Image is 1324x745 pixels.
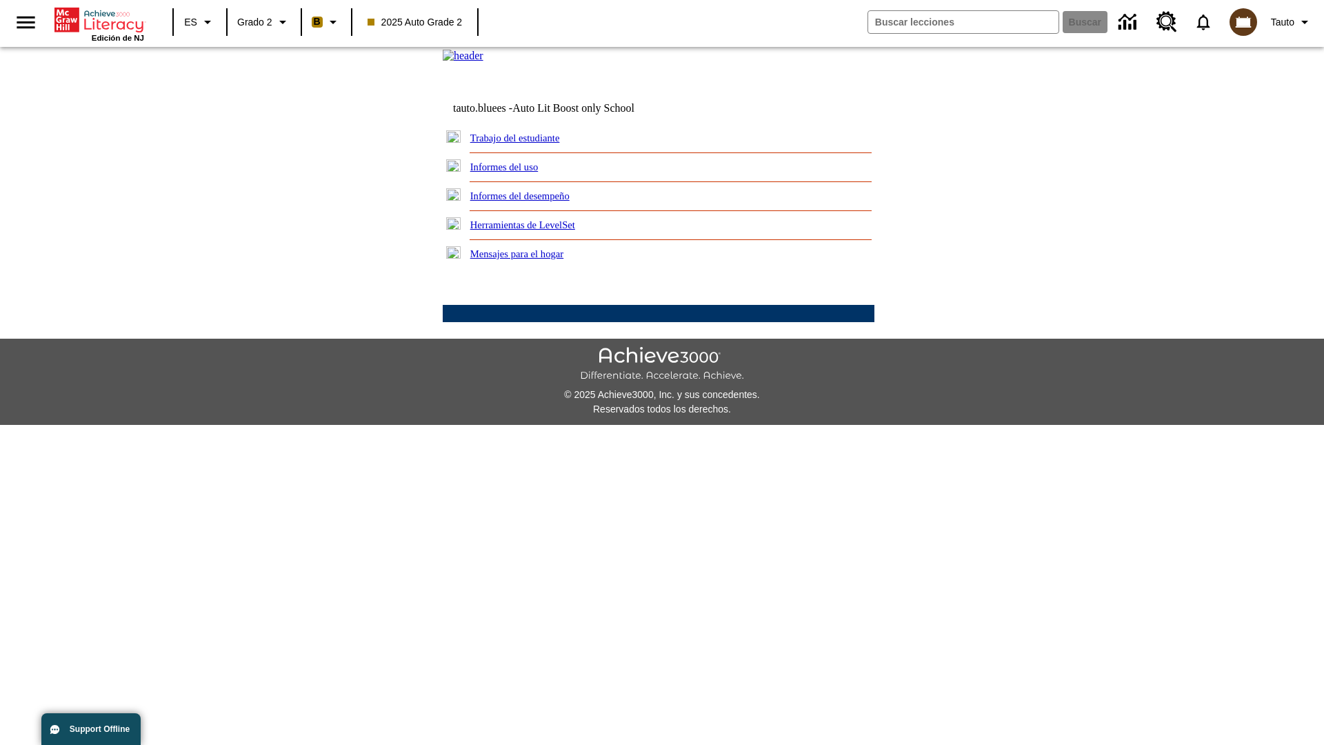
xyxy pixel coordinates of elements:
button: Support Offline [41,713,141,745]
span: ES [184,15,197,30]
a: Centro de información [1110,3,1148,41]
span: Edición de NJ [92,34,144,42]
a: Informes del desempeño [470,190,570,201]
img: plus.gif [446,188,461,201]
div: Portada [54,5,144,42]
button: Perfil/Configuración [1265,10,1318,34]
span: Grado 2 [237,15,272,30]
button: Grado: Grado 2, Elige un grado [232,10,297,34]
span: 2025 Auto Grade 2 [368,15,463,30]
a: Herramientas de LevelSet [470,219,575,230]
img: Achieve3000 Differentiate Accelerate Achieve [580,347,744,382]
a: Informes del uso [470,161,539,172]
img: header [443,50,483,62]
img: avatar image [1230,8,1257,36]
button: Boost El color de la clase es anaranjado claro. Cambiar el color de la clase. [306,10,347,34]
a: Notificaciones [1185,4,1221,40]
button: Escoja un nuevo avatar [1221,4,1265,40]
td: tauto.bluees - [453,102,707,115]
img: plus.gif [446,130,461,143]
input: Buscar campo [868,11,1059,33]
img: plus.gif [446,159,461,172]
img: plus.gif [446,246,461,259]
a: Centro de recursos, Se abrirá en una pestaña nueva. [1148,3,1185,41]
a: Mensajes para el hogar [470,248,564,259]
span: B [314,13,321,30]
button: Abrir el menú lateral [6,2,46,43]
nobr: Auto Lit Boost only School [512,102,634,114]
img: plus.gif [446,217,461,230]
a: Trabajo del estudiante [470,132,560,143]
button: Lenguaje: ES, Selecciona un idioma [178,10,222,34]
span: Support Offline [70,724,130,734]
span: Tauto [1271,15,1294,30]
